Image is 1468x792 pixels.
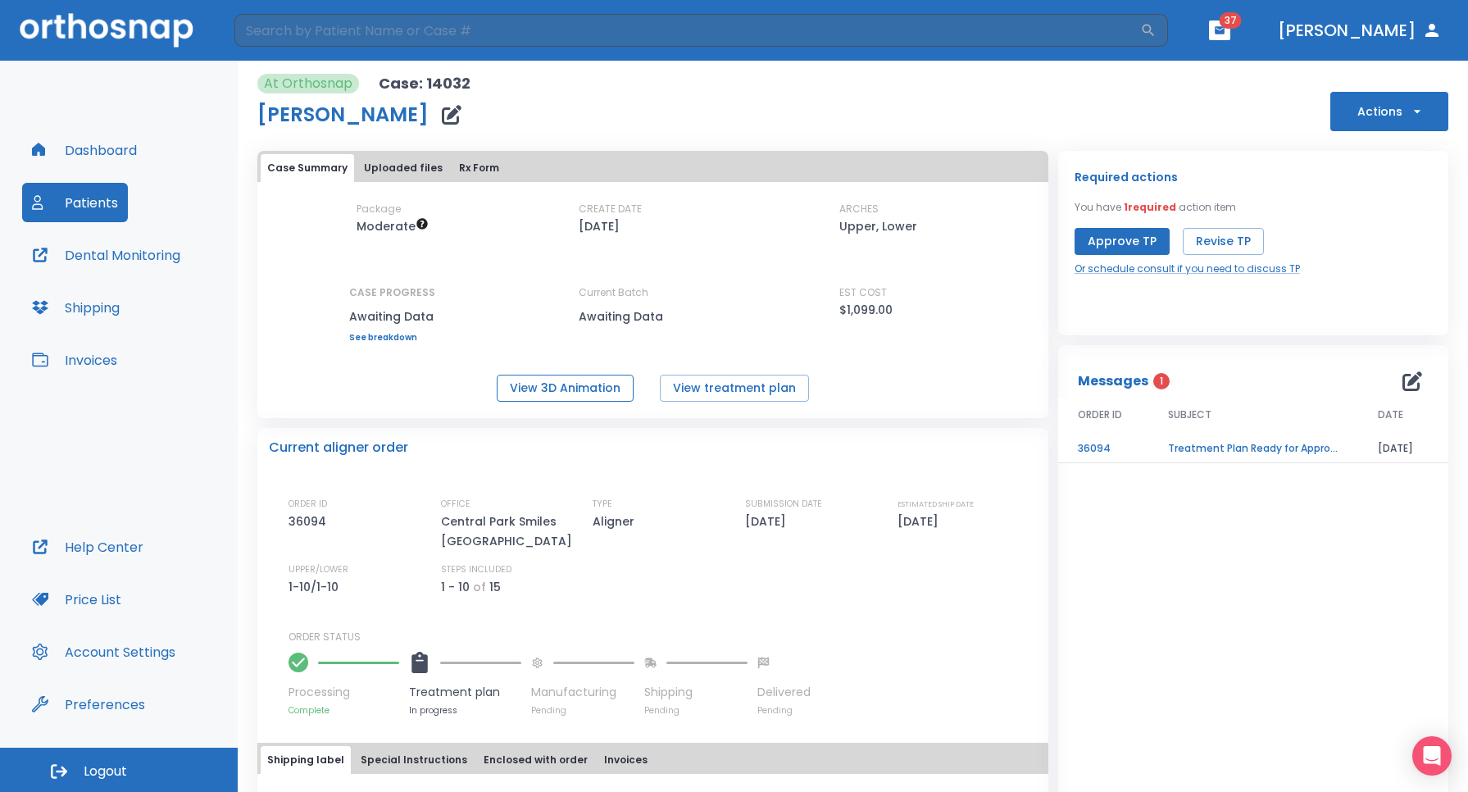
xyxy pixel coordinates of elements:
[142,697,157,712] div: Tooltip anchor
[22,340,127,380] button: Invoices
[531,684,634,701] p: Manufacturing
[644,684,748,701] p: Shipping
[579,202,642,216] p: CREATE DATE
[261,154,1045,182] div: tabs
[22,235,190,275] button: Dental Monitoring
[660,375,809,402] button: View treatment plan
[757,684,811,701] p: Delivered
[1075,228,1170,255] button: Approve TP
[357,218,429,234] span: Up to 20 Steps (40 aligners)
[22,632,185,671] button: Account Settings
[441,497,470,512] p: OFFICE
[489,577,501,597] p: 15
[22,183,128,222] button: Patients
[1168,407,1211,422] span: SUBJECT
[349,333,435,343] a: See breakdown
[579,285,726,300] p: Current Batch
[20,13,193,47] img: Orthosnap
[1153,373,1170,389] span: 1
[289,497,327,512] p: ORDER ID
[264,74,352,93] p: At Orthosnap
[84,762,127,781] span: Logout
[379,74,470,93] p: Case: 14032
[1124,200,1176,214] span: 1 required
[261,746,1045,774] div: tabs
[839,285,887,300] p: EST COST
[1075,167,1178,187] p: Required actions
[289,704,399,717] p: Complete
[1075,262,1300,276] a: Or schedule consult if you need to discuss TP
[1075,200,1236,215] p: You have action item
[1078,371,1148,391] p: Messages
[839,300,893,320] p: $1,099.00
[1078,407,1122,422] span: ORDER ID
[22,288,130,327] button: Shipping
[531,704,634,717] p: Pending
[22,685,155,724] button: Preferences
[257,105,429,125] h1: [PERSON_NAME]
[1058,435,1148,463] td: 36094
[1220,12,1242,29] span: 37
[289,630,1037,644] p: ORDER STATUS
[1271,16,1448,45] button: [PERSON_NAME]
[1148,435,1358,463] td: Treatment Plan Ready for Approval!
[898,512,944,531] p: [DATE]
[22,527,153,567] button: Help Center
[497,375,634,402] button: View 3D Animation
[757,704,811,717] p: Pending
[441,577,470,597] p: 1 - 10
[289,684,399,701] p: Processing
[354,746,474,774] button: Special Instructions
[593,497,612,512] p: TYPE
[1330,92,1448,131] button: Actions
[1183,228,1264,255] button: Revise TP
[452,154,506,182] button: Rx Form
[261,154,354,182] button: Case Summary
[593,512,640,531] p: Aligner
[579,216,620,236] p: [DATE]
[839,202,879,216] p: ARCHES
[261,746,351,774] button: Shipping label
[745,512,792,531] p: [DATE]
[1412,736,1452,776] div: Open Intercom Messenger
[473,577,486,597] p: of
[22,130,147,170] button: Dashboard
[579,307,726,326] p: Awaiting Data
[1378,407,1403,422] span: DATE
[409,704,521,717] p: In progress
[349,285,435,300] p: CASE PROGRESS
[357,202,401,216] p: Package
[269,438,408,457] p: Current aligner order
[349,307,435,326] p: Awaiting Data
[441,512,580,551] p: Central Park Smiles [GEOGRAPHIC_DATA]
[745,497,822,512] p: SUBMISSION DATE
[644,704,748,717] p: Pending
[898,497,974,512] p: ESTIMATED SHIP DATE
[1358,435,1448,463] td: [DATE]
[22,580,131,619] button: Price List
[839,216,917,236] p: Upper, Lower
[357,154,449,182] button: Uploaded files
[477,746,594,774] button: Enclosed with order
[409,684,521,701] p: Treatment plan
[289,562,348,577] p: UPPER/LOWER
[289,577,344,597] p: 1-10/1-10
[441,562,511,577] p: STEPS INCLUDED
[598,746,654,774] button: Invoices
[289,512,332,531] p: 36094
[234,14,1140,47] input: Search by Patient Name or Case #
